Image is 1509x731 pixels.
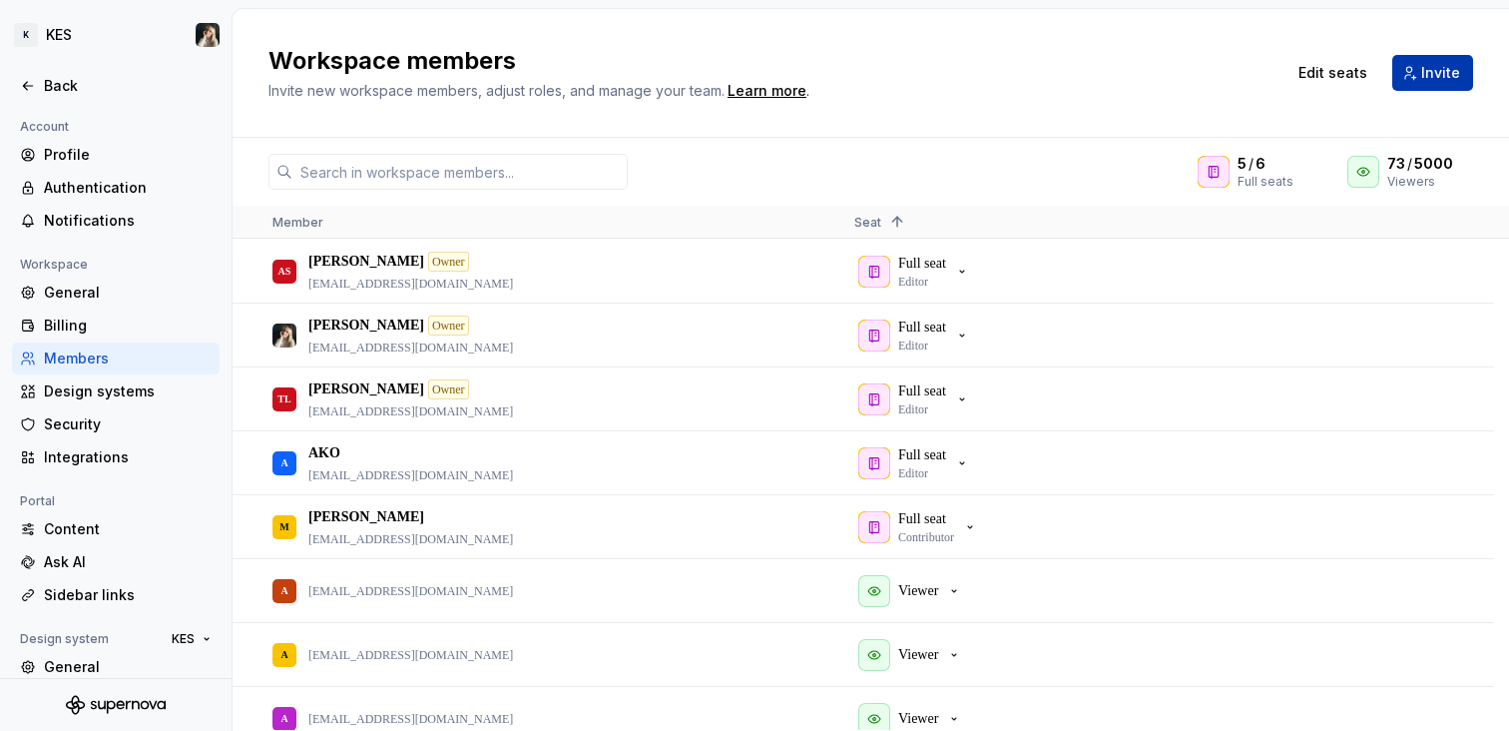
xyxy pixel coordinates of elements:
[12,513,220,545] a: Content
[428,252,469,272] div: Owner
[1414,154,1453,174] span: 5000
[44,381,212,401] div: Design systems
[277,379,290,418] div: TL
[725,84,809,99] span: .
[279,507,288,546] div: M
[44,447,212,467] div: Integrations
[898,445,946,465] p: Full seat
[898,581,938,601] p: Viewer
[854,316,978,356] button: Full seatEditor
[898,254,946,274] p: Full seat
[308,379,424,399] p: [PERSON_NAME]
[272,324,296,348] img: Katarzyna Tomżyńska
[46,25,72,45] div: KES
[196,23,220,47] img: Katarzyna Tomżyńska
[44,585,212,605] div: Sidebar links
[12,489,63,513] div: Portal
[898,401,928,417] p: Editor
[308,507,424,527] p: [PERSON_NAME]
[268,45,1261,77] h2: Workspace members
[898,529,954,545] p: Contributor
[44,552,212,572] div: Ask AI
[280,443,287,482] div: A
[44,349,212,368] div: Members
[308,531,513,547] p: [EMAIL_ADDRESS][DOMAIN_NAME]
[12,375,220,407] a: Design systems
[898,509,946,529] p: Full seat
[1387,174,1473,190] div: Viewers
[12,115,77,139] div: Account
[854,252,978,292] button: Full seatEditor
[728,81,806,101] a: Learn more
[308,276,513,292] p: [EMAIL_ADDRESS][DOMAIN_NAME]
[308,403,513,419] p: [EMAIL_ADDRESS][DOMAIN_NAME]
[44,414,212,434] div: Security
[12,310,220,342] a: Billing
[308,583,513,599] p: [EMAIL_ADDRESS][DOMAIN_NAME]
[12,253,96,277] div: Workspace
[44,76,212,96] div: Back
[280,635,287,674] div: A
[1238,154,1247,174] span: 5
[854,215,881,230] span: Seat
[12,546,220,578] a: Ask AI
[428,316,469,336] div: Owner
[898,709,938,729] p: Viewer
[12,172,220,204] a: Authentication
[898,338,928,354] p: Editor
[14,23,38,47] div: K
[308,711,513,727] p: [EMAIL_ADDRESS][DOMAIN_NAME]
[854,571,970,611] button: Viewer
[308,340,513,356] p: [EMAIL_ADDRESS][DOMAIN_NAME]
[12,343,220,374] a: Members
[66,695,166,715] svg: Supernova Logo
[854,507,986,547] button: Full seatContributor
[854,443,978,483] button: Full seatEditor
[1238,174,1293,190] div: Full seats
[44,657,212,677] div: General
[1285,55,1380,91] button: Edit seats
[898,645,938,665] p: Viewer
[898,381,946,401] p: Full seat
[1298,63,1367,83] span: Edit seats
[172,631,195,647] span: KES
[280,571,287,610] div: A
[292,154,628,190] input: Search in workspace members...
[44,316,212,336] div: Billing
[268,82,725,99] span: Invite new workspace members, adjust roles, and manage your team.
[12,70,220,102] a: Back
[854,379,978,419] button: Full seatEditor
[44,145,212,165] div: Profile
[12,139,220,171] a: Profile
[12,579,220,611] a: Sidebar links
[1256,154,1265,174] span: 6
[308,647,513,663] p: [EMAIL_ADDRESS][DOMAIN_NAME]
[898,318,946,338] p: Full seat
[12,651,220,683] a: General
[1238,154,1293,174] div: /
[898,465,928,481] p: Editor
[1387,154,1405,174] span: 73
[12,627,117,651] div: Design system
[12,408,220,440] a: Security
[44,178,212,198] div: Authentication
[44,519,212,539] div: Content
[4,13,228,57] button: KKESKatarzyna Tomżyńska
[308,443,340,463] p: AKO
[12,441,220,473] a: Integrations
[308,252,424,272] p: [PERSON_NAME]
[12,277,220,309] a: General
[272,215,323,230] span: Member
[44,283,212,303] div: General
[278,252,291,291] div: AS
[854,635,970,675] button: Viewer
[1387,154,1473,174] div: /
[1421,63,1460,83] span: Invite
[1392,55,1473,91] button: Invite
[428,379,469,399] div: Owner
[308,467,513,483] p: [EMAIL_ADDRESS][DOMAIN_NAME]
[898,274,928,290] p: Editor
[12,205,220,237] a: Notifications
[44,211,212,231] div: Notifications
